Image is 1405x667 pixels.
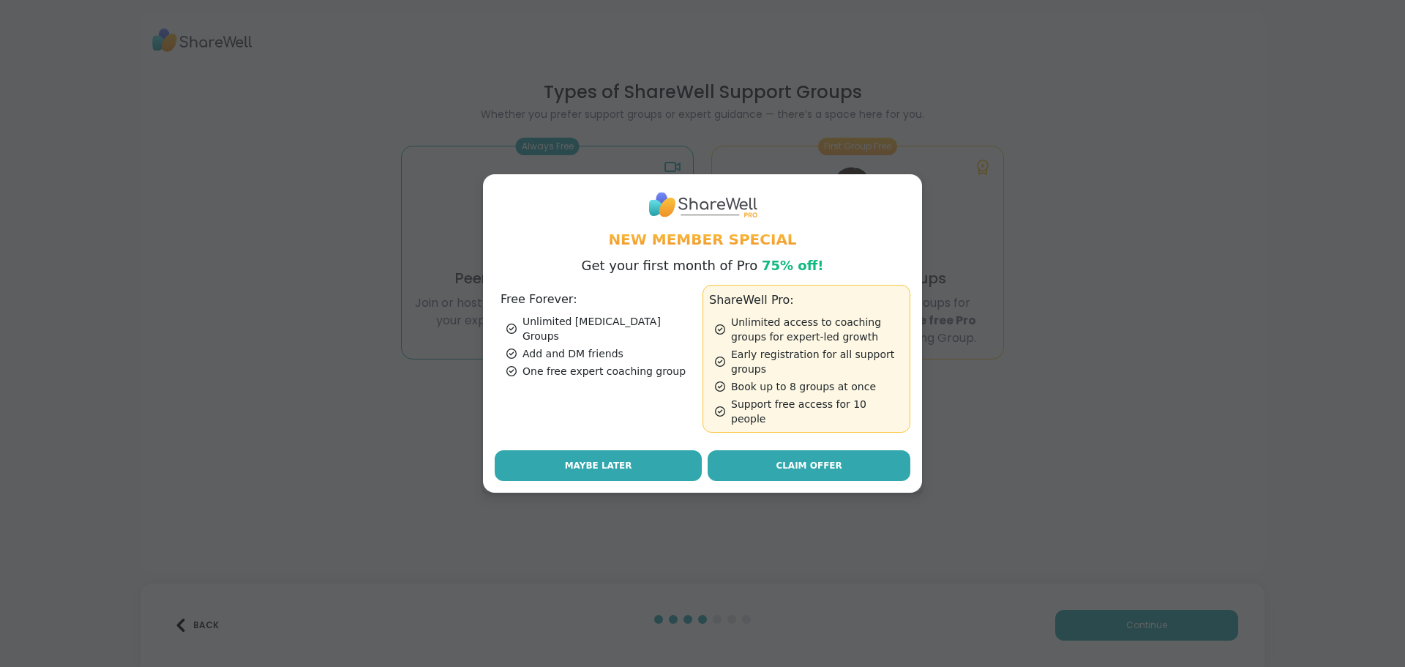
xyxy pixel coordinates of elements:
a: Claim Offer [708,450,910,481]
div: Unlimited [MEDICAL_DATA] Groups [506,314,697,343]
div: Support free access for 10 people [715,397,904,426]
h3: Free Forever: [501,291,697,308]
div: Add and DM friends [506,346,697,361]
div: One free expert coaching group [506,364,697,379]
span: Maybe Later [565,459,632,472]
h1: New Member Special [495,229,910,250]
span: 75% off! [762,258,824,273]
div: Early registration for all support groups [715,347,904,376]
button: Maybe Later [495,450,702,481]
span: Claim Offer [776,459,842,472]
p: Get your first month of Pro [582,256,824,276]
div: Unlimited access to coaching groups for expert-led growth [715,315,904,344]
div: Book up to 8 groups at once [715,379,904,394]
img: ShareWell Logo [648,186,757,223]
h3: ShareWell Pro: [709,291,904,309]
